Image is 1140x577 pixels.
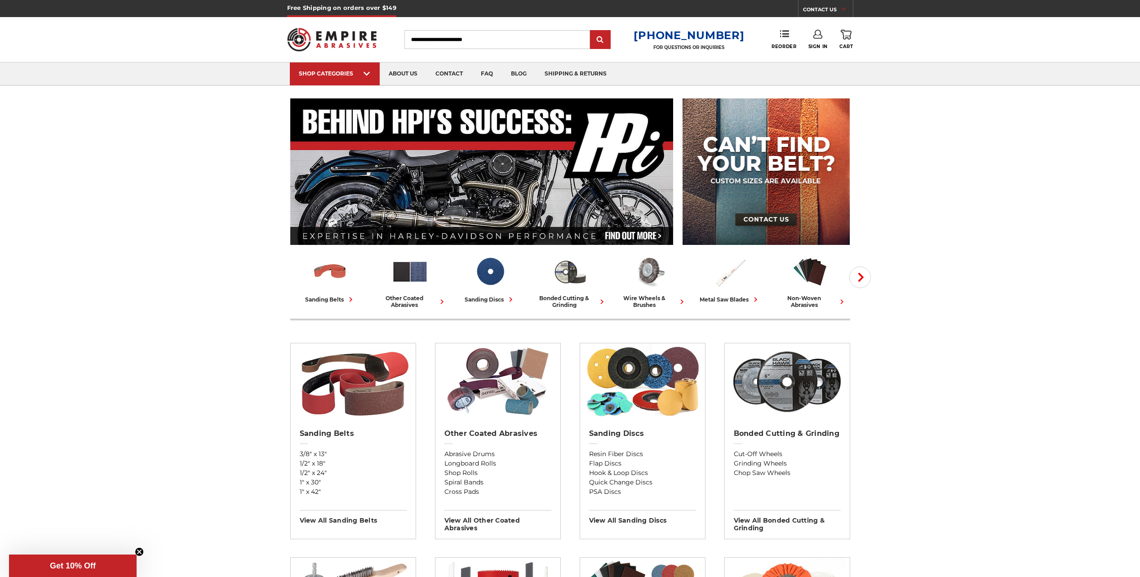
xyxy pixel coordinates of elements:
a: about us [380,62,426,85]
a: bonded cutting & grinding [534,253,607,308]
a: Grinding Wheels [734,459,841,468]
p: FOR QUESTIONS OR INQUIRIES [634,44,744,50]
img: Sanding Belts [311,253,349,290]
button: Close teaser [135,547,144,556]
a: sanding discs [454,253,527,304]
a: PSA Discs [589,487,696,497]
img: promo banner for custom belts. [683,98,850,245]
button: Next [849,266,871,288]
img: Other Coated Abrasives [391,253,429,290]
a: 1" x 42" [300,487,407,497]
div: sanding belts [305,295,355,304]
a: sanding belts [294,253,367,304]
div: non-woven abrasives [774,295,847,308]
a: contact [426,62,472,85]
a: faq [472,62,502,85]
a: Abrasive Drums [444,449,551,459]
a: 3/8" x 13" [300,449,407,459]
div: other coated abrasives [374,295,447,308]
img: Sanding Discs [584,343,701,420]
img: Empire Abrasives [287,22,377,57]
img: Bonded Cutting & Grinding [729,343,845,420]
div: metal saw blades [700,295,760,304]
h2: Other Coated Abrasives [444,429,551,438]
a: 1/2" x 18" [300,459,407,468]
h2: Sanding Discs [589,429,696,438]
img: Other Coated Abrasives [439,343,556,420]
div: SHOP CATEGORIES [299,70,371,77]
a: non-woven abrasives [774,253,847,308]
div: Get 10% OffClose teaser [9,555,137,577]
h3: View All sanding discs [589,510,696,524]
div: bonded cutting & grinding [534,295,607,308]
a: Longboard Rolls [444,459,551,468]
span: Reorder [772,44,796,49]
a: shipping & returns [536,62,616,85]
img: Sanding Discs [471,253,509,290]
a: Quick Change Discs [589,478,696,487]
a: 1/2" x 24" [300,468,407,478]
span: Sign In [808,44,828,49]
a: Reorder [772,30,796,49]
a: Cut-Off Wheels [734,449,841,459]
a: metal saw blades [694,253,767,304]
a: Cross Pads [444,487,551,497]
img: Sanding Belts [295,343,411,420]
h3: View All bonded cutting & grinding [734,510,841,532]
h2: Bonded Cutting & Grinding [734,429,841,438]
div: wire wheels & brushes [614,295,687,308]
a: Shop Rolls [444,468,551,478]
span: Cart [839,44,853,49]
a: Cart [839,30,853,49]
h3: View All sanding belts [300,510,407,524]
img: Wire Wheels & Brushes [631,253,669,290]
a: [PHONE_NUMBER] [634,29,744,42]
a: Spiral Bands [444,478,551,487]
h3: View All other coated abrasives [444,510,551,532]
img: Bonded Cutting & Grinding [551,253,589,290]
a: Chop Saw Wheels [734,468,841,478]
input: Submit [591,31,609,49]
a: other coated abrasives [374,253,447,308]
a: Resin Fiber Discs [589,449,696,459]
a: Hook & Loop Discs [589,468,696,478]
span: Get 10% Off [50,561,96,570]
img: Non-woven Abrasives [791,253,829,290]
h2: Sanding Belts [300,429,407,438]
a: Flap Discs [589,459,696,468]
a: CONTACT US [803,4,853,17]
img: Banner for an interview featuring Horsepower Inc who makes Harley performance upgrades featured o... [290,98,674,245]
div: sanding discs [465,295,515,304]
a: 1" x 30" [300,478,407,487]
a: wire wheels & brushes [614,253,687,308]
img: Metal Saw Blades [711,253,749,290]
a: blog [502,62,536,85]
